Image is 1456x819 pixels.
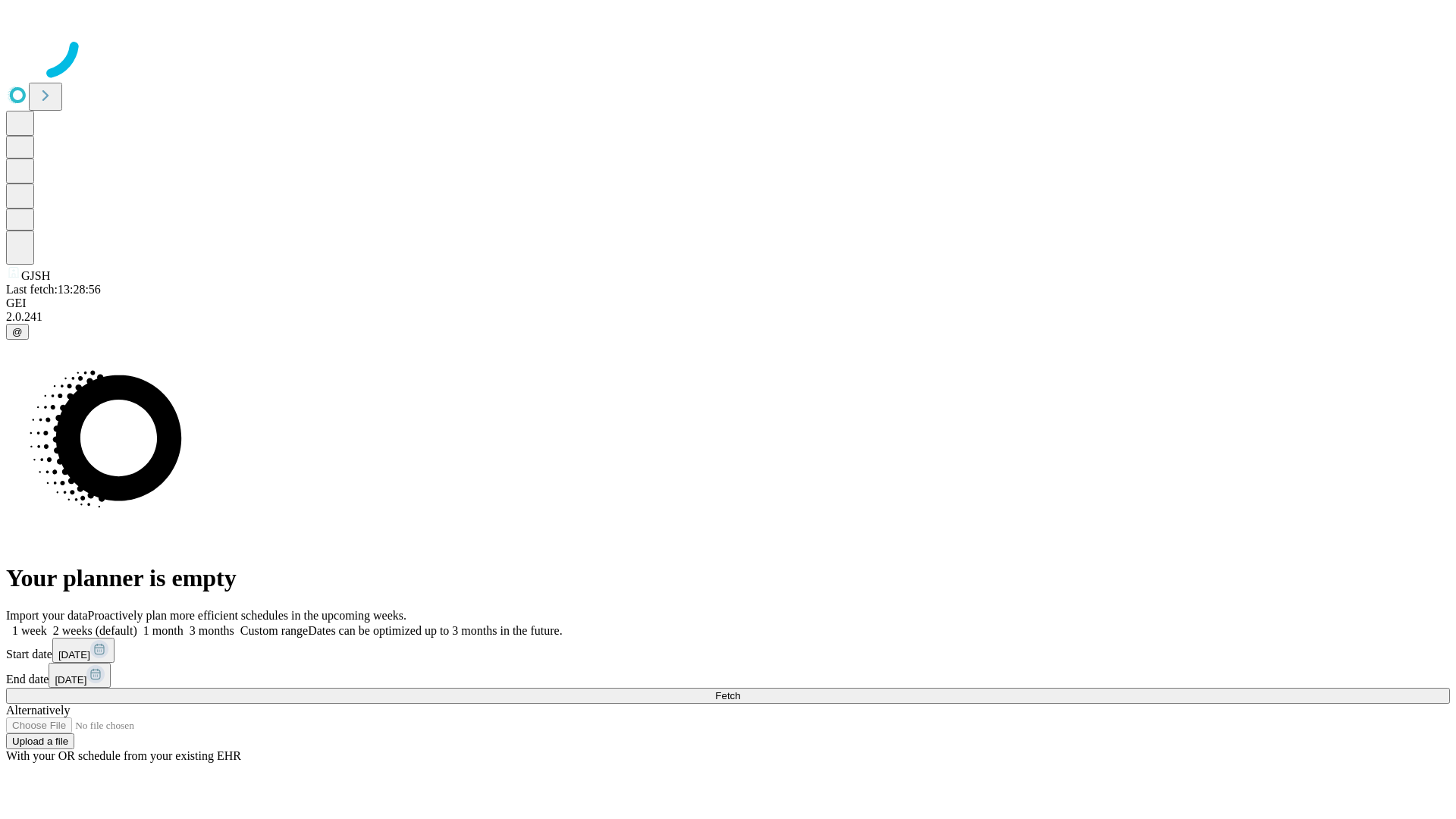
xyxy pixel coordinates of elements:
[715,690,740,701] span: Fetch
[6,609,88,622] span: Import your data
[12,624,47,637] span: 1 week
[240,624,308,637] span: Custom range
[53,624,137,637] span: 2 weeks (default)
[6,638,1450,663] div: Start date
[6,733,74,749] button: Upload a file
[308,624,562,637] span: Dates can be optimized up to 3 months in the future.
[6,704,70,717] span: Alternatively
[190,624,234,637] span: 3 months
[12,326,23,337] span: @
[55,674,86,686] span: [DATE]
[21,269,50,282] span: GJSH
[6,310,1450,324] div: 2.0.241
[6,688,1450,704] button: Fetch
[6,749,241,762] span: With your OR schedule from your existing EHR
[6,663,1450,688] div: End date
[143,624,184,637] span: 1 month
[49,663,111,688] button: [DATE]
[6,324,29,340] button: @
[88,609,406,622] span: Proactively plan more efficient schedules in the upcoming weeks.
[6,564,1450,592] h1: Your planner is empty
[6,297,1450,310] div: GEI
[58,649,90,661] span: [DATE]
[6,283,101,296] span: Last fetch: 13:28:56
[52,638,115,663] button: [DATE]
